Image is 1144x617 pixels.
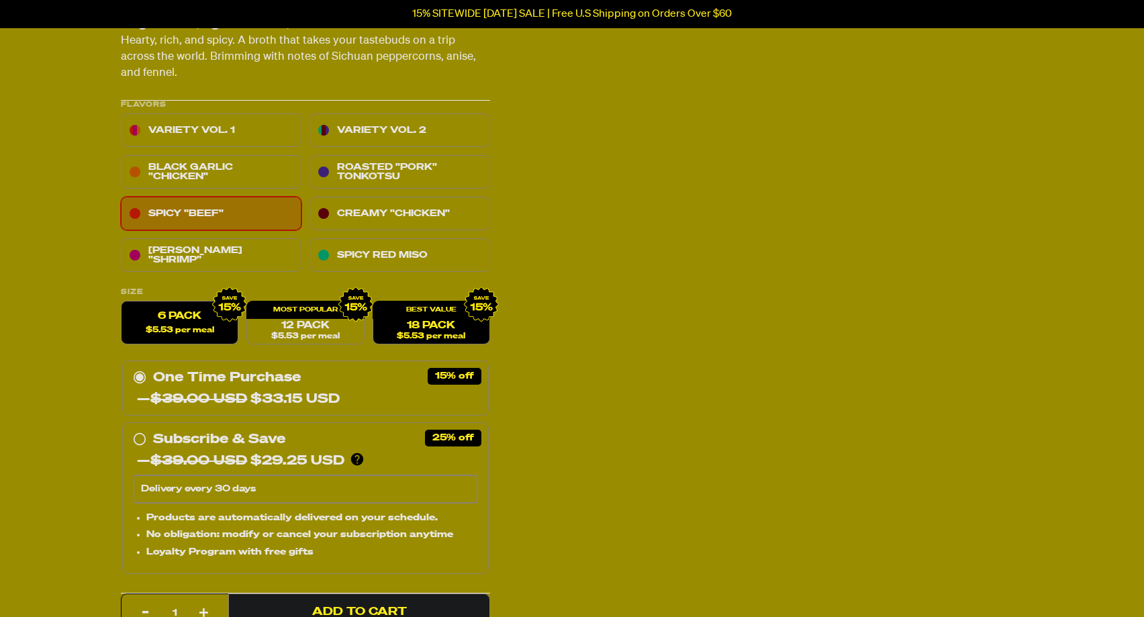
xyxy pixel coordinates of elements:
[133,367,478,410] div: One Time Purchase
[464,287,499,322] img: IMG_9632.png
[121,156,301,189] a: Black Garlic "Chicken"
[150,393,247,406] del: $39.00 USD
[271,332,340,341] span: $5.53 per meal
[150,455,247,468] del: $39.00 USD
[309,114,490,148] a: Variety Vol. 2
[146,510,478,525] li: Products are automatically delivered on your schedule.
[121,289,490,296] label: Size
[309,239,490,273] a: Spicy Red Miso
[412,8,732,20] p: 15% SITEWIDE [DATE] SALE | Free U.S Shipping on Orders Over $60
[137,389,340,410] div: — $33.15 USD
[133,475,478,504] select: Subscribe & Save —$39.00 USD$29.25 USD Products are automatically delivered on your schedule. No ...
[153,429,285,450] div: Subscribe & Save
[212,287,247,322] img: IMG_9632.png
[146,528,478,542] li: No obligation: modify or cancel your subscription anytime
[246,301,364,345] a: 12 Pack$5.53 per meal
[121,301,238,345] label: 6 Pack
[373,301,490,345] a: 18 Pack$5.53 per meal
[121,239,301,273] a: [PERSON_NAME] "Shrimp"
[121,114,301,148] a: Variety Vol. 1
[121,34,490,82] p: Hearty, rich, and spicy. A broth that takes your tastebuds on a trip across the world. Brimming w...
[309,197,490,231] a: Creamy "Chicken"
[338,287,373,322] img: IMG_9632.png
[397,332,465,341] span: $5.53 per meal
[146,545,478,560] li: Loyalty Program with free gifts
[146,326,214,335] span: $5.53 per meal
[309,156,490,189] a: Roasted "Pork" Tonkotsu
[137,450,344,472] div: — $29.25 USD
[121,101,490,109] p: Flavors
[121,197,301,231] a: Spicy "Beef"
